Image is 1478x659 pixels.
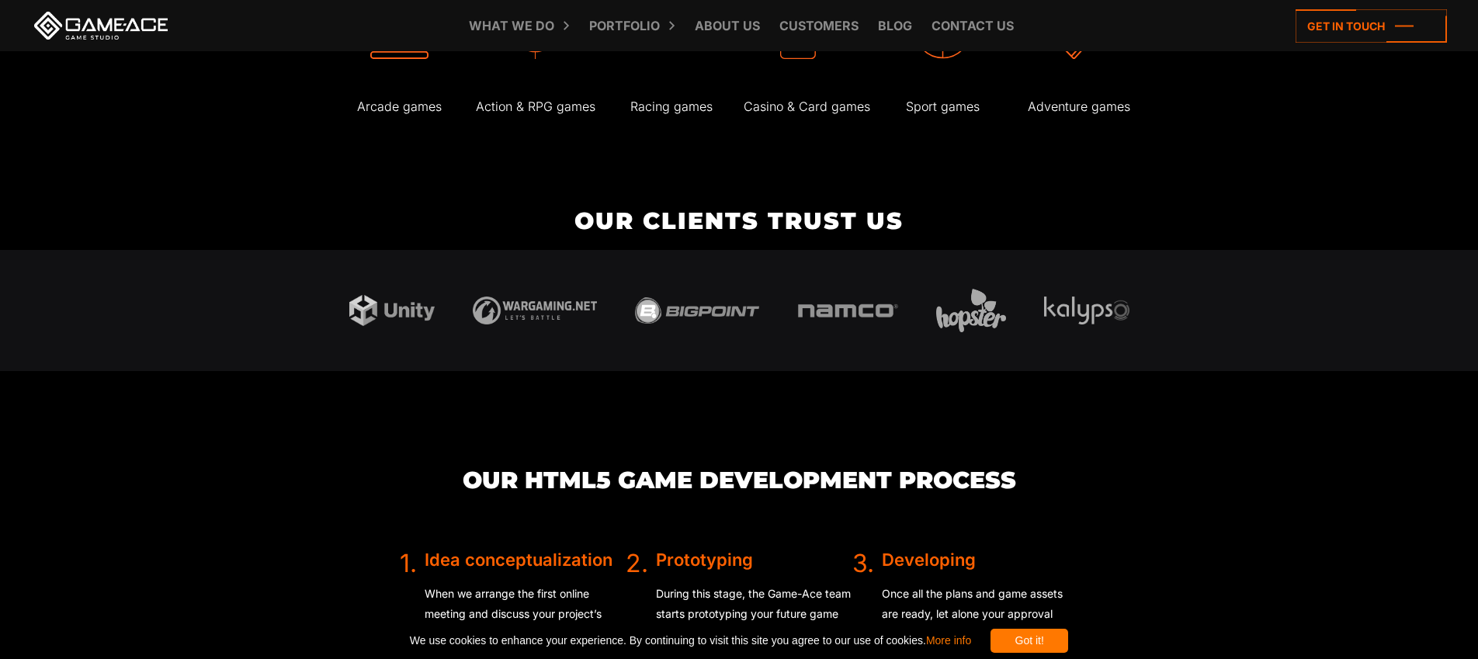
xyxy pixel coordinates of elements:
a: Get in touch [1296,9,1447,43]
p: Adventure games [1013,95,1145,118]
p: Racing games [605,95,737,118]
p: Sport games [877,95,1009,118]
p: Casino & Card games [741,95,873,118]
div: Developing [882,551,1078,568]
img: Bigpoint logo [635,297,759,324]
div: Prototyping [656,551,852,568]
p: Action & RPG games [470,95,602,118]
h3: Our HTML5 Game Development Process [400,467,1078,493]
img: Kalypso media logo [1044,297,1129,325]
div: Idea сonceptualization [425,551,626,568]
img: Namco logo [797,303,898,317]
a: More info [926,634,971,647]
img: Unity logo [349,295,435,327]
p: Arcade games [334,95,466,118]
img: Wargaming logo [473,297,597,324]
div: Got it! [991,629,1068,653]
img: Hopster logo [936,289,1006,332]
span: We use cookies to enhance your experience. By continuing to visit this site you agree to our use ... [410,629,971,653]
